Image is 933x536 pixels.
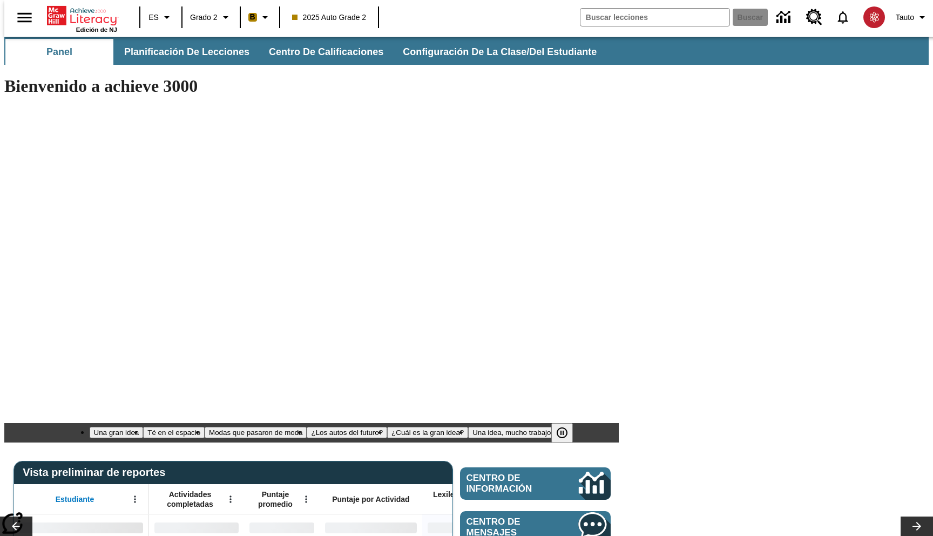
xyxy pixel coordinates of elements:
[551,423,584,443] div: Pausar
[307,427,387,438] button: Diapositiva 4 ¿Los autos del futuro?
[460,467,611,500] a: Centro de información
[148,12,159,23] span: ES
[205,427,307,438] button: Diapositiva 3 Modas que pasaron de moda
[154,490,226,509] span: Actividades completadas
[4,39,606,65] div: Subbarra de navegación
[292,12,367,23] span: 2025 Auto Grade 2
[76,26,117,33] span: Edición de NJ
[250,10,255,24] span: B
[403,46,597,58] span: Configuración de la clase/del estudiante
[47,5,117,26] a: Portada
[901,517,933,536] button: Carrusel de lecciones, seguir
[186,8,236,27] button: Grado: Grado 2, Elige un grado
[428,490,506,509] span: Lexile de la prueba inicial
[127,491,143,507] button: Abrir menú
[90,427,144,438] button: Diapositiva 1 Una gran idea
[800,3,829,32] a: Centro de recursos, Se abrirá en una pestaña nueva.
[387,427,468,438] button: Diapositiva 5 ¿Cuál es la gran idea?
[116,39,258,65] button: Planificación de lecciones
[863,6,885,28] img: avatar image
[298,491,314,507] button: Abrir menú
[857,3,891,31] button: Escoja un nuevo avatar
[468,427,555,438] button: Diapositiva 6 Una idea, mucho trabajo
[269,46,383,58] span: Centro de calificaciones
[332,494,409,504] span: Puntaje por Actividad
[4,76,619,96] h1: Bienvenido a achieve 3000
[46,46,72,58] span: Panel
[5,39,113,65] button: Panel
[770,3,800,32] a: Centro de información
[124,46,249,58] span: Planificación de lecciones
[144,8,178,27] button: Lenguaje: ES, Selecciona un idioma
[56,494,94,504] span: Estudiante
[394,39,605,65] button: Configuración de la clase/del estudiante
[260,39,392,65] button: Centro de calificaciones
[244,8,276,27] button: Boost El color de la clase es anaranjado claro. Cambiar el color de la clase.
[9,2,40,33] button: Abrir el menú lateral
[4,37,929,65] div: Subbarra de navegación
[23,466,171,479] span: Vista preliminar de reportes
[580,9,729,26] input: Buscar campo
[829,3,857,31] a: Notificaciones
[222,491,239,507] button: Abrir menú
[466,473,552,494] span: Centro de información
[143,427,205,438] button: Diapositiva 2 Té en el espacio
[891,8,933,27] button: Perfil/Configuración
[896,12,914,23] span: Tauto
[249,490,301,509] span: Puntaje promedio
[551,423,573,443] button: Pausar
[47,4,117,33] div: Portada
[190,12,218,23] span: Grado 2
